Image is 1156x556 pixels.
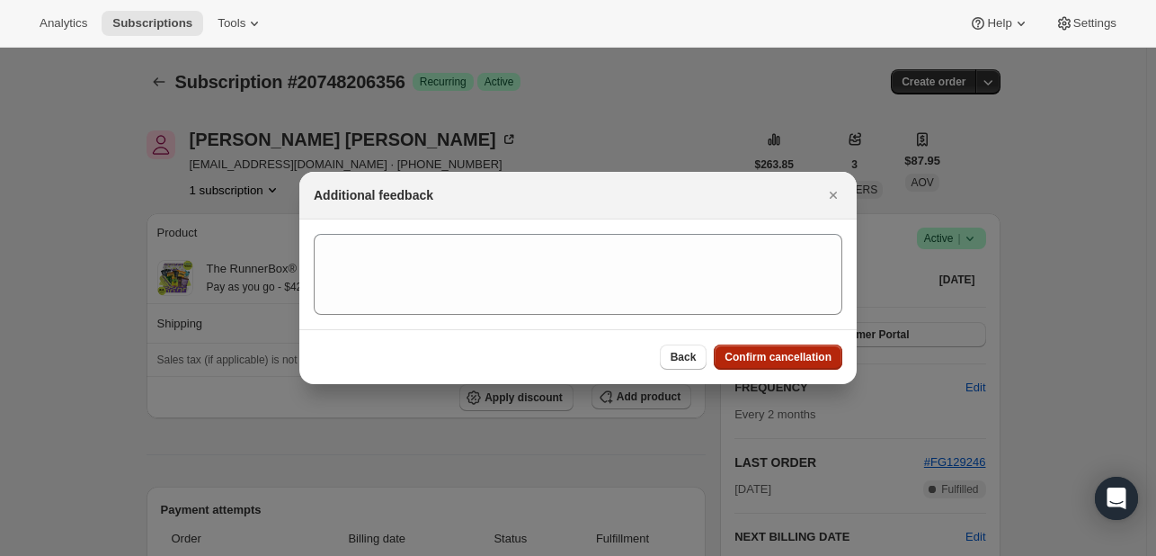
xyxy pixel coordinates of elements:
button: Settings [1045,11,1127,36]
button: Help [958,11,1040,36]
h2: Additional feedback [314,186,433,204]
button: Subscriptions [102,11,203,36]
span: Subscriptions [112,16,192,31]
button: Back [660,345,707,370]
button: Analytics [29,11,98,36]
button: Close [821,183,846,208]
span: Back [671,350,697,364]
div: Open Intercom Messenger [1095,477,1138,520]
span: Analytics [40,16,87,31]
span: Settings [1073,16,1116,31]
span: Tools [218,16,245,31]
span: Confirm cancellation [725,350,831,364]
button: Tools [207,11,274,36]
button: Confirm cancellation [714,345,842,370]
span: Help [987,16,1011,31]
